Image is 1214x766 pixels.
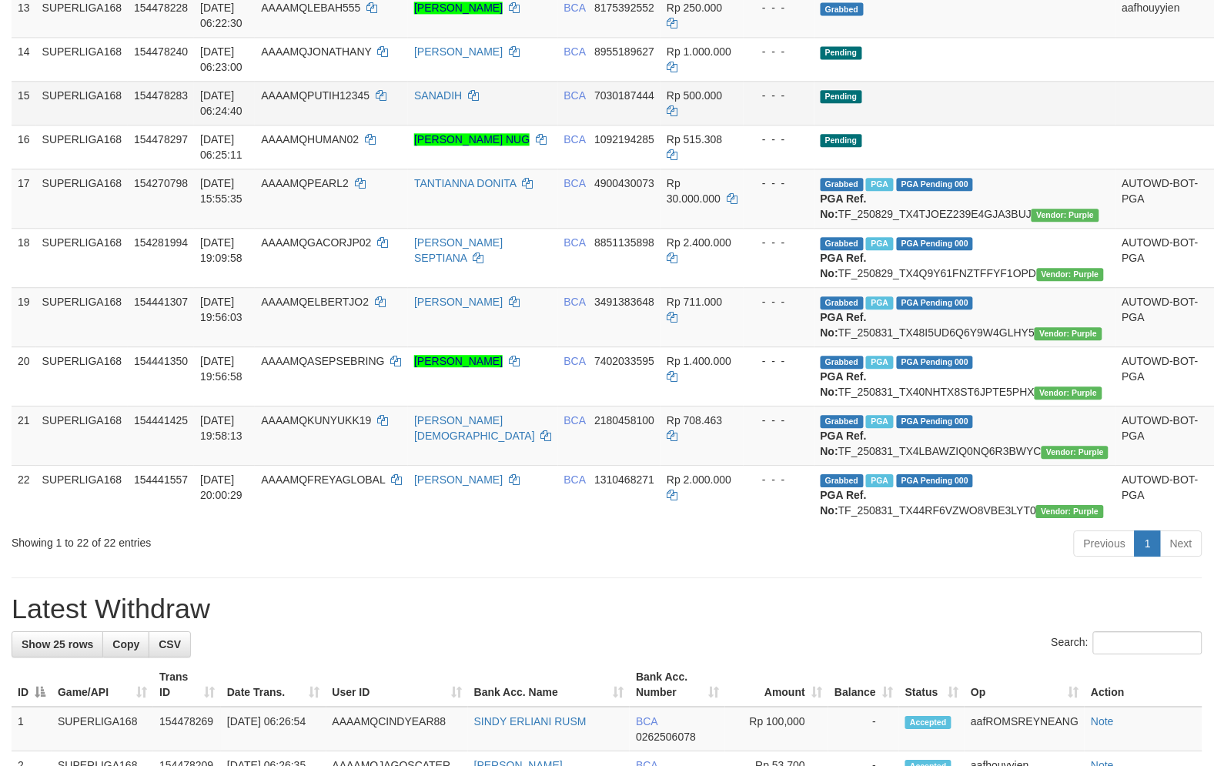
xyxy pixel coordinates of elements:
span: AAAAMQPUTIH12345 [261,89,370,102]
b: PGA Ref. No: [821,311,867,339]
a: [PERSON_NAME] [414,355,503,367]
a: [PERSON_NAME] [414,296,503,308]
b: PGA Ref. No: [821,489,867,517]
td: SUPERLIGA168 [36,228,129,287]
span: 154478283 [134,89,188,102]
td: 154478269 [153,707,221,751]
span: Grabbed [821,237,864,250]
span: Copy 2180458100 to clipboard [594,414,654,426]
span: Copy [112,638,139,651]
span: BCA [564,177,586,189]
span: PGA Pending [897,474,974,487]
span: Marked by aafnonsreyleab [866,237,893,250]
span: [DATE] 06:23:00 [200,45,242,73]
span: BCA [564,296,586,308]
span: 154441307 [134,296,188,308]
span: Rp 500.000 [667,89,722,102]
td: 19 [12,287,36,346]
span: AAAAMQELBERTJO2 [261,296,369,308]
span: AAAAMQASEPSEBRING [261,355,384,367]
label: Search: [1052,631,1202,654]
b: PGA Ref. No: [821,192,867,220]
td: SUPERLIGA168 [36,169,129,228]
span: Marked by aafmaleo [866,178,893,191]
span: PGA Pending [897,296,974,309]
span: [DATE] 19:09:58 [200,236,242,264]
span: 154270798 [134,177,188,189]
span: BCA [564,473,586,486]
td: TF_250829_TX4TJOEZ239E4GJA3BUJ [814,169,1116,228]
a: SANADIH [414,89,462,102]
h1: Latest Withdraw [12,594,1202,624]
th: Status: activate to sort column ascending [899,663,965,707]
span: Vendor URL: https://trx4.1velocity.biz [1042,446,1109,459]
div: - - - [750,353,808,369]
span: Rp 515.308 [667,133,722,146]
td: 18 [12,228,36,287]
span: Rp 708.463 [667,414,722,426]
span: AAAAMQFREYAGLOBAL [261,473,385,486]
span: Vendor URL: https://trx4.1velocity.biz [1035,327,1102,340]
span: Marked by aafsoycanthlai [866,296,893,309]
a: [PERSON_NAME] NUG [414,133,530,146]
th: Balance: activate to sort column ascending [828,663,899,707]
td: SUPERLIGA168 [36,346,129,406]
span: CSV [159,638,181,651]
a: CSV [149,631,191,657]
span: 154478297 [134,133,188,146]
span: 154441557 [134,473,188,486]
div: - - - [750,44,808,59]
b: PGA Ref. No: [821,370,867,398]
span: Rp 711.000 [667,296,722,308]
div: - - - [750,88,808,103]
span: BCA [636,715,657,728]
a: Note [1091,715,1114,728]
span: 154281994 [134,236,188,249]
span: Grabbed [821,2,864,15]
input: Search: [1093,631,1202,654]
span: Show 25 rows [22,638,93,651]
td: TF_250831_TX44RF6VZWO8VBE3LYT0 [814,465,1116,524]
a: Copy [102,631,149,657]
b: PGA Ref. No: [821,430,867,457]
a: [PERSON_NAME][DEMOGRAPHIC_DATA] [414,414,535,442]
th: Amount: activate to sort column ascending [725,663,828,707]
td: TF_250831_TX4LBAWZIQ0NQ6R3BWYC [814,406,1116,465]
span: PGA Pending [897,415,974,428]
th: Game/API: activate to sort column ascending [52,663,153,707]
span: Copy 0262506078 to clipboard [636,731,696,743]
td: TF_250831_TX40NHTX8ST6JPTE5PHX [814,346,1116,406]
span: Grabbed [821,356,864,369]
span: [DATE] 15:55:35 [200,177,242,205]
span: BCA [564,133,586,146]
div: - - - [750,294,808,309]
span: Pending [821,46,862,59]
a: Previous [1074,530,1135,557]
span: BCA [564,355,586,367]
span: Vendor URL: https://trx4.1velocity.biz [1032,209,1099,222]
th: User ID: activate to sort column ascending [326,663,468,707]
span: BCA [564,236,586,249]
div: - - - [750,413,808,428]
span: Grabbed [821,415,864,428]
span: Copy 3491383648 to clipboard [594,296,654,308]
span: AAAAMQGACORJP02 [261,236,371,249]
a: [PERSON_NAME] [414,473,503,486]
span: Marked by aafsoycanthlai [866,474,893,487]
td: SUPERLIGA168 [36,81,129,125]
span: 154441425 [134,414,188,426]
td: SUPERLIGA168 [36,406,129,465]
td: AAAAMQCINDYEAR88 [326,707,468,751]
span: Copy 8955189627 to clipboard [594,45,654,58]
span: Copy 8175392552 to clipboard [594,2,654,14]
span: [DATE] 19:56:58 [200,355,242,383]
span: AAAAMQHUMAN02 [261,133,359,146]
span: 154478240 [134,45,188,58]
th: Trans ID: activate to sort column ascending [153,663,221,707]
div: - - - [750,472,808,487]
td: 21 [12,406,36,465]
span: [DATE] 19:58:13 [200,414,242,442]
span: Vendor URL: https://trx4.1velocity.biz [1035,386,1102,400]
td: 22 [12,465,36,524]
span: Grabbed [821,178,864,191]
